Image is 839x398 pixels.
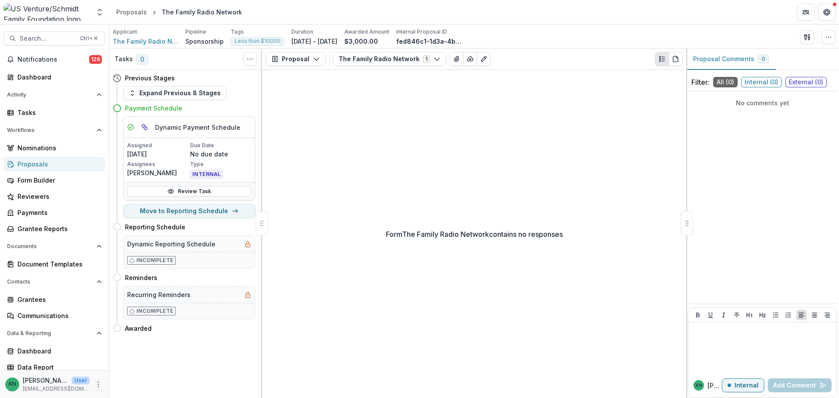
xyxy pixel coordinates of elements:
button: Align Right [822,310,832,320]
h4: Awarded [125,324,152,333]
p: Tags [231,28,244,36]
span: Data & Reporting [7,330,93,336]
h5: Dynamic Payment Schedule [155,123,240,132]
p: Incomplete [136,307,173,315]
p: [PERSON_NAME] [23,376,68,385]
span: 0 [762,56,765,62]
h5: Recurring Reminders [127,290,191,299]
button: Strike [732,310,742,320]
button: Proposal [266,52,326,66]
p: User [72,377,90,384]
button: Search... [3,31,105,45]
p: [PERSON_NAME] [707,381,722,390]
button: Heading 2 [757,310,768,320]
p: Internal [735,382,759,389]
p: Type [190,160,251,168]
button: Open Documents [3,239,105,253]
h4: Reporting Schedule [125,222,185,232]
span: Activity [7,92,93,98]
div: Payments [17,208,98,217]
button: Underline [705,310,716,320]
a: Payments [3,205,105,220]
p: fed846c1-1d3a-4bb5-a35a-d38db96929f2 [396,37,462,46]
a: Data Report [3,360,105,374]
a: Dashboard [3,70,105,84]
span: Notifications [17,56,89,63]
span: 0 [136,54,148,65]
button: Internal [722,378,764,392]
h4: Previous Stages [125,73,175,83]
p: Internal Proposal ID [396,28,447,36]
div: Form Builder [17,176,98,185]
img: US Venture/Schmidt Family Foundation logo [3,3,90,21]
a: The Family Radio Network [113,37,178,46]
button: Move to Reporting Schedule [123,204,255,218]
a: Tasks [3,105,105,120]
a: Grantees [3,292,105,307]
p: No due date [190,149,251,159]
button: Ordered List [783,310,794,320]
button: Heading 1 [744,310,755,320]
p: Duration [291,28,313,36]
p: [DATE] - [DATE] [291,37,337,46]
button: Open entity switcher [94,3,106,21]
button: View Attached Files [450,52,464,66]
p: [PERSON_NAME] [127,168,188,177]
button: Add Comment [768,378,832,392]
button: Edit as form [477,52,491,66]
div: Ctrl + K [78,34,100,43]
button: Toggle View Cancelled Tasks [243,52,257,66]
p: Applicant [113,28,137,36]
p: Filter: [691,77,710,87]
span: Less than $10000 [235,38,281,44]
button: Proposal Comments [686,48,776,70]
button: The Family Radio Network1 [333,52,446,66]
div: Grantee Reports [17,224,98,233]
div: Katrina Nelson [9,381,16,387]
span: Search... [20,35,75,42]
a: Document Templates [3,257,105,271]
a: Form Builder [3,173,105,187]
p: Pipeline [185,28,206,36]
button: Bold [693,310,703,320]
p: [DATE] [127,149,188,159]
h5: Dynamic Reporting Schedule [127,239,215,249]
h4: Payment Schedule [125,104,182,113]
span: INTERNAL [190,170,223,179]
button: Bullet List [770,310,781,320]
p: $3,000.00 [344,37,378,46]
span: All ( 0 ) [713,77,738,87]
a: Dashboard [3,344,105,358]
div: Dashboard [17,73,98,82]
div: Reviewers [17,192,98,201]
p: Sponsorship [185,37,224,46]
span: 126 [89,55,102,64]
span: Contacts [7,279,93,285]
div: Katrina Nelson [696,383,702,388]
div: Grantees [17,295,98,304]
a: Reviewers [3,189,105,204]
a: Communications [3,308,105,323]
a: Proposals [113,6,150,18]
button: Expand Previous 8 Stages [123,86,226,100]
h4: Reminders [125,273,157,282]
p: [EMAIL_ADDRESS][DOMAIN_NAME] [23,385,90,393]
div: Document Templates [17,260,98,269]
span: Workflows [7,127,93,133]
button: Open Activity [3,88,105,102]
div: The Family Radio Network [162,7,242,17]
p: No comments yet [691,98,834,107]
button: Partners [797,3,815,21]
button: View dependent tasks [138,120,152,134]
button: Italicize [718,310,729,320]
div: Proposals [116,7,147,17]
p: Assignees [127,160,188,168]
button: Plaintext view [655,52,669,66]
nav: breadcrumb [113,6,246,18]
span: External ( 0 ) [785,77,827,87]
span: Documents [7,243,93,249]
a: Review Task [127,186,251,197]
p: Assigned [127,142,188,149]
div: Tasks [17,108,98,117]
